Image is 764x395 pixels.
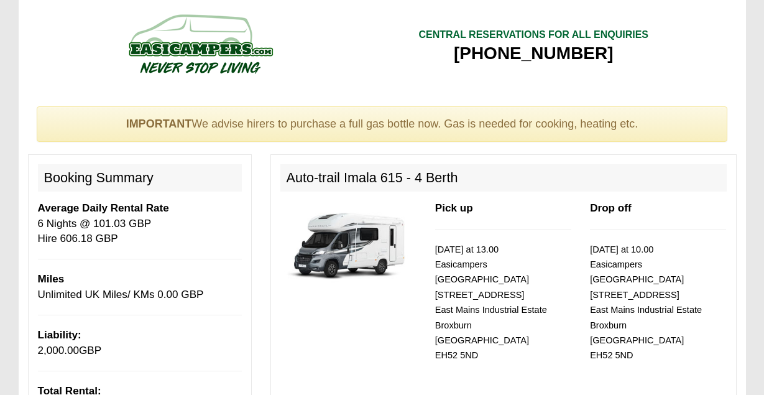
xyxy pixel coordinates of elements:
h2: Booking Summary [38,164,242,192]
h2: Auto-trail Imala 615 - 4 Berth [280,164,727,192]
span: 2,000.00 [38,345,80,356]
b: Liability: [38,329,81,341]
b: Miles [38,273,65,285]
p: Unlimited UK Miles/ KMs 0.00 GBP [38,272,242,302]
b: Drop off [590,202,631,214]
div: We advise hirers to purchase a full gas bottle now. Gas is needed for cooking, heating etc. [37,106,728,142]
p: GBP [38,328,242,358]
div: CENTRAL RESERVATIONS FOR ALL ENQUIRIES [418,28,648,42]
b: Pick up [435,202,473,214]
strong: IMPORTANT [126,118,192,130]
small: [DATE] at 13.00 Easicampers [GEOGRAPHIC_DATA] [STREET_ADDRESS] East Mains Industrial Estate Broxb... [435,244,547,361]
p: 6 Nights @ 101.03 GBP Hire 606.18 GBP [38,201,242,246]
div: [PHONE_NUMBER] [418,42,648,65]
small: [DATE] at 10.00 Easicampers [GEOGRAPHIC_DATA] [STREET_ADDRESS] East Mains Industrial Estate Broxb... [590,244,702,361]
img: 344.jpg [280,201,417,289]
img: campers-checkout-logo.png [82,9,318,78]
b: Average Daily Rental Rate [38,202,169,214]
